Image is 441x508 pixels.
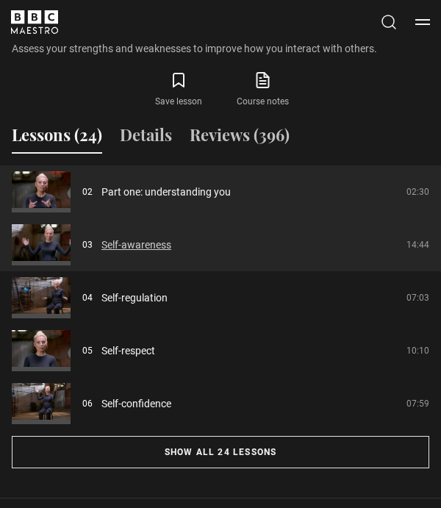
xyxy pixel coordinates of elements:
[415,15,430,29] button: Toggle navigation
[11,10,58,34] svg: BBC Maestro
[101,397,171,412] a: Self-confidence
[12,42,429,57] p: Assess your strengths and weaknesses to improve how you interact with others.
[12,124,102,154] button: Lessons (24)
[190,124,290,154] button: Reviews (396)
[12,437,429,469] button: Show all 24 lessons
[101,344,155,359] a: Self-respect
[101,185,231,201] a: Part one: understanding you
[137,69,220,112] button: Save lesson
[220,69,304,112] a: Course notes
[101,291,168,307] a: Self-regulation
[101,238,171,254] a: Self-awareness
[120,124,172,154] button: Details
